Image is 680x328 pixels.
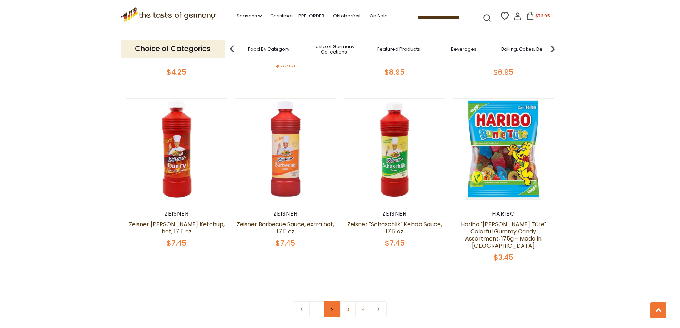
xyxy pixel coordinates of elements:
div: Zeisner [344,210,445,217]
a: 4 [355,301,371,317]
a: 3 [340,301,356,317]
span: $7.45 [167,238,186,248]
div: Zeisner [126,210,228,217]
a: 2 [324,301,341,317]
img: Zeisner "Schaschlik" Kebob Sauce, 17.5 oz [344,99,445,200]
a: Christmas - PRE-ORDER [270,12,324,20]
a: Zeisner "Schaschlik" Kebob Sauce, 17.5 oz [347,220,442,236]
button: $73.95 [523,12,553,22]
img: Zeisner Barbecue Sauce, extra hot, 17.5 oz [235,99,336,200]
img: Haribo "Bunte Tüte" Colorful Gummy Candy Assortment, 175g - Made in Germany [453,99,554,200]
div: Zeisner [235,210,337,217]
a: Zeisner Barbecue Sauce, extra hot, 17.5 oz [237,220,334,236]
img: previous arrow [225,42,239,56]
img: next arrow [545,42,560,56]
a: Haribo "[PERSON_NAME] Tüte" Colorful Gummy Candy Assortment, 175g - Made in [GEOGRAPHIC_DATA] [461,220,546,250]
a: Featured Products [377,46,420,52]
span: $7.45 [385,238,404,248]
a: Oktoberfest [333,12,361,20]
a: Seasons [237,12,262,20]
a: Beverages [451,46,477,52]
a: Food By Category [248,46,289,52]
a: Baking, Cakes, Desserts [501,46,556,52]
p: Choice of Categories [121,40,225,57]
span: $73.95 [535,13,550,19]
a: Zeisner [PERSON_NAME] Ketchup, hot, 17.5 oz [129,220,225,236]
div: Haribo [453,210,554,217]
img: Zeisner Curry Ketchup, hot, 17.5 oz [126,99,227,200]
span: $8.95 [384,67,404,77]
a: 1 [309,301,325,317]
span: $6.95 [493,67,513,77]
a: Taste of Germany Collections [305,44,362,55]
span: $3.45 [494,252,513,262]
span: $7.45 [276,238,295,248]
span: $4.25 [167,67,186,77]
a: On Sale [369,12,388,20]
